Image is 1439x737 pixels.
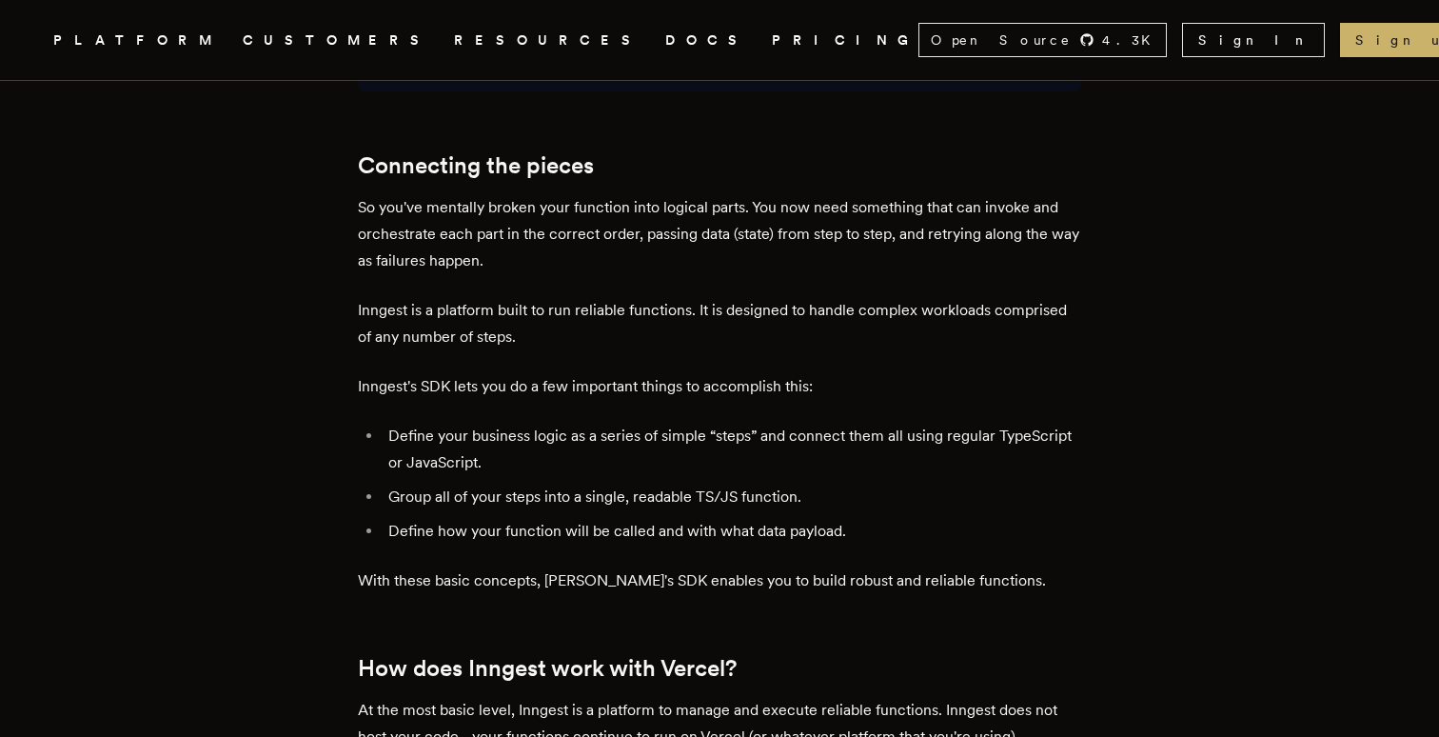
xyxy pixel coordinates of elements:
a: DOCS [665,29,749,52]
h2: How does Inngest work with Vercel? [358,655,1081,682]
span: 4.3 K [1102,30,1162,50]
button: PLATFORM [53,29,220,52]
p: Inngest's SDK lets you do a few important things to accomplish this: [358,373,1081,400]
li: Group all of your steps into a single, readable TS/JS function. [383,484,1081,510]
p: So you've mentally broken your function into logical parts. You now need something that can invok... [358,194,1081,274]
button: RESOURCES [454,29,642,52]
a: Sign In [1182,23,1325,57]
span: Open Source [931,30,1072,50]
li: Define how your function will be called and with what data payload. [383,518,1081,545]
p: With these basic concepts, [PERSON_NAME]'s SDK enables you to build robust and reliable functions. [358,568,1081,594]
li: Define your business logic as a series of simple “steps” and connect them all using regular TypeS... [383,423,1081,476]
a: PRICING [772,29,918,52]
a: CUSTOMERS [243,29,431,52]
p: Inngest is a platform built to run reliable functions. It is designed to handle complex workloads... [358,297,1081,350]
h2: Connecting the pieces [358,152,1081,179]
